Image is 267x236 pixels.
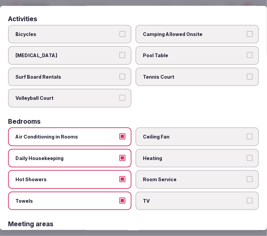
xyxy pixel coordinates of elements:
[143,155,245,161] span: Heating
[119,52,125,58] button: [MEDICAL_DATA]
[15,133,117,140] span: Air Conditioning in Rooms
[119,31,125,37] button: Bicycles
[119,197,125,203] button: Towels
[8,118,41,125] h3: Bedrooms
[8,15,37,22] h3: Activities
[15,31,117,37] span: Bicycles
[15,176,117,183] span: Hot Showers
[247,155,253,161] button: Heating
[119,95,125,101] button: Volleyball Court
[247,52,253,58] button: Pool Table
[119,73,125,79] button: Surf Board Rentals
[143,73,245,80] span: Tennis Court
[15,73,117,80] span: Surf Board Rentals
[15,197,117,204] span: Towels
[143,176,245,183] span: Room Service
[15,52,117,59] span: [MEDICAL_DATA]
[247,133,253,140] button: Ceiling Fan
[247,31,253,37] button: Camping Allowed Onsite
[143,31,245,37] span: Camping Allowed Onsite
[143,197,245,204] span: TV
[247,73,253,79] button: Tennis Court
[119,176,125,182] button: Hot Showers
[119,133,125,140] button: Air Conditioning in Rooms
[15,155,117,161] span: Daily Housekeeping
[119,155,125,161] button: Daily Housekeeping
[15,95,117,102] span: Volleyball Court
[143,133,245,140] span: Ceiling Fan
[247,197,253,203] button: TV
[247,176,253,182] button: Room Service
[143,52,245,59] span: Pool Table
[8,221,53,227] h3: Meeting areas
